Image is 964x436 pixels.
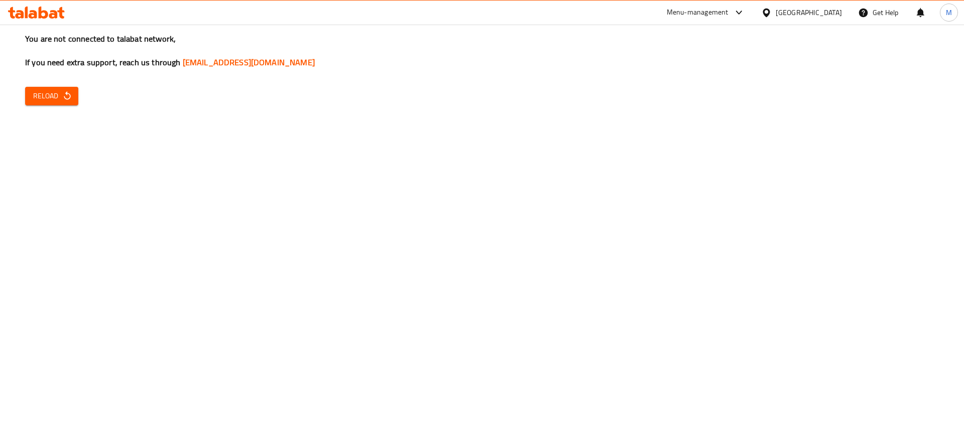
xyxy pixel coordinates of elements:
[25,33,939,68] h3: You are not connected to talabat network, If you need extra support, reach us through
[183,55,315,70] a: [EMAIL_ADDRESS][DOMAIN_NAME]
[667,7,729,19] div: Menu-management
[946,7,952,18] span: M
[776,7,842,18] div: [GEOGRAPHIC_DATA]
[25,87,78,105] button: Reload
[33,90,70,102] span: Reload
